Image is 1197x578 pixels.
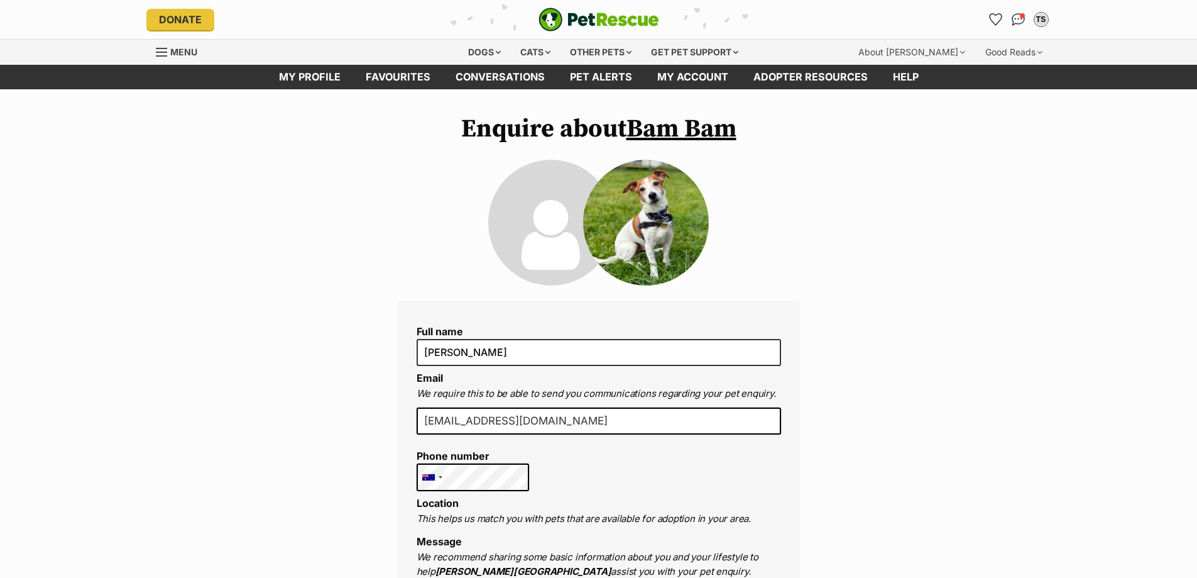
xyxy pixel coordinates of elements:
[266,65,353,89] a: My profile
[417,326,781,337] label: Full name
[353,65,443,89] a: Favourites
[557,65,645,89] a: Pet alerts
[443,65,557,89] a: conversations
[146,9,214,30] a: Donate
[1035,13,1047,26] div: TS
[986,9,1051,30] ul: Account quick links
[511,40,559,65] div: Cats
[1031,9,1051,30] button: My account
[417,497,459,509] label: Location
[880,65,931,89] a: Help
[583,160,709,286] img: Bam Bam
[1012,13,1025,26] img: chat-41dd97257d64d25036548639549fe6c8038ab92f7586957e7f3b1b290dea8141.svg
[170,47,197,57] span: Menu
[1008,9,1029,30] a: Conversations
[986,9,1006,30] a: Favourites
[642,40,747,65] div: Get pet support
[417,339,781,365] input: E.g. Jimmy Chew
[417,372,443,384] label: Email
[976,40,1051,65] div: Good Reads
[435,565,611,577] strong: [PERSON_NAME][GEOGRAPHIC_DATA]
[398,114,800,143] h1: Enquire about
[561,40,640,65] div: Other pets
[645,65,741,89] a: My account
[156,40,206,62] a: Menu
[417,464,446,491] div: Australia: +61
[459,40,510,65] div: Dogs
[417,512,781,526] p: This helps us match you with pets that are available for adoption in your area.
[417,387,781,401] p: We require this to be able to send you communications regarding your pet enquiry.
[741,65,880,89] a: Adopter resources
[417,535,462,548] label: Message
[626,113,736,145] a: Bam Bam
[850,40,974,65] div: About [PERSON_NAME]
[538,8,659,31] img: logo-e224e6f780fb5917bec1dbf3a21bbac754714ae5b6737aabdf751b685950b380.svg
[538,8,659,31] a: PetRescue
[417,450,530,462] label: Phone number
